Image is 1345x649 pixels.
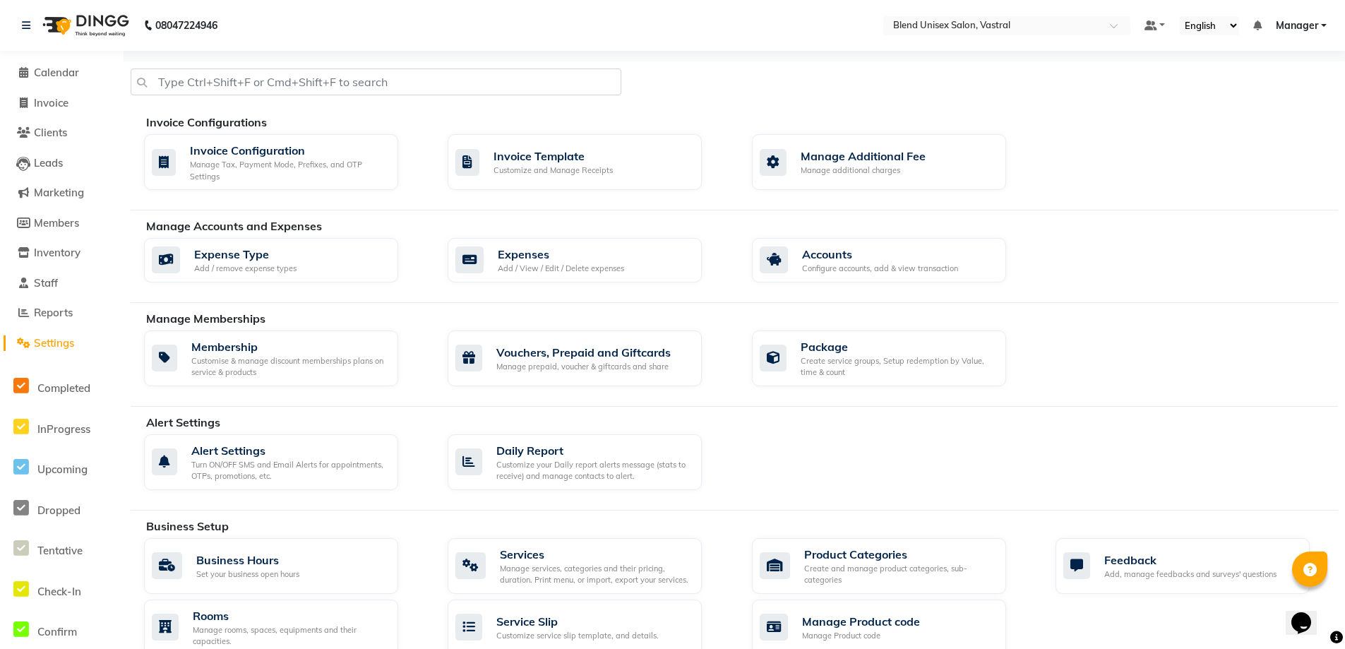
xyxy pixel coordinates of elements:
[801,355,995,379] div: Create service groups, Setup redemption by Value, time & count
[752,538,1034,594] a: Product CategoriesCreate and manage product categories, sub-categories
[36,6,133,45] img: logo
[37,463,88,476] span: Upcoming
[34,126,67,139] span: Clients
[34,276,58,290] span: Staff
[191,459,387,482] div: Turn ON/OFF SMS and Email Alerts for appointments, OTPs, promotions, etc.
[752,238,1034,282] a: AccountsConfigure accounts, add & view transaction
[196,568,299,580] div: Set your business open hours
[4,275,120,292] a: Staff
[1104,568,1277,580] div: Add, manage feedbacks and surveys' questions
[4,155,120,172] a: Leads
[193,624,387,648] div: Manage rooms, spaces, equipments and their capacities.
[500,563,691,586] div: Manage services, categories and their pricing, duration. Print menu, or import, export your servi...
[1056,538,1338,594] a: FeedbackAdd, manage feedbacks and surveys' questions
[496,361,671,373] div: Manage prepaid, voucher & giftcards and share
[801,148,926,165] div: Manage Additional Fee
[801,338,995,355] div: Package
[144,134,426,190] a: Invoice ConfigurationManage Tax, Payment Mode, Prefixes, and OTP Settings
[448,434,730,490] a: Daily ReportCustomize your Daily report alerts message (stats to receive) and manage contacts to ...
[4,305,120,321] a: Reports
[498,263,624,275] div: Add / View / Edit / Delete expenses
[448,538,730,594] a: ServicesManage services, categories and their pricing, duration. Print menu, or import, export yo...
[190,142,387,159] div: Invoice Configuration
[34,216,79,230] span: Members
[752,331,1034,386] a: PackageCreate service groups, Setup redemption by Value, time & count
[801,165,926,177] div: Manage additional charges
[190,159,387,182] div: Manage Tax, Payment Mode, Prefixes, and OTP Settings
[802,246,958,263] div: Accounts
[494,148,613,165] div: Invoice Template
[144,331,426,386] a: MembershipCustomise & manage discount memberships plans on service & products
[1286,593,1331,635] iframe: chat widget
[194,246,297,263] div: Expense Type
[37,625,77,638] span: Confirm
[496,442,691,459] div: Daily Report
[496,459,691,482] div: Customize your Daily report alerts message (stats to receive) and manage contacts to alert.
[34,66,79,79] span: Calendar
[448,134,730,190] a: Invoice TemplateCustomize and Manage Receipts
[144,434,426,490] a: Alert SettingsTurn ON/OFF SMS and Email Alerts for appointments, OTPs, promotions, etc.
[802,613,920,630] div: Manage Product code
[448,238,730,282] a: ExpensesAdd / View / Edit / Delete expenses
[4,185,120,201] a: Marketing
[144,538,426,594] a: Business HoursSet your business open hours
[448,331,730,386] a: Vouchers, Prepaid and GiftcardsManage prepaid, voucher & giftcards and share
[37,422,90,436] span: InProgress
[37,585,81,598] span: Check-In
[4,215,120,232] a: Members
[4,125,120,141] a: Clients
[34,186,84,199] span: Marketing
[802,630,920,642] div: Manage Product code
[191,338,387,355] div: Membership
[34,336,74,350] span: Settings
[4,245,120,261] a: Inventory
[496,344,671,361] div: Vouchers, Prepaid and Giftcards
[191,442,387,459] div: Alert Settings
[4,335,120,352] a: Settings
[804,563,995,586] div: Create and manage product categories, sub-categories
[4,95,120,112] a: Invoice
[196,552,299,568] div: Business Hours
[1104,552,1277,568] div: Feedback
[752,134,1034,190] a: Manage Additional FeeManage additional charges
[34,306,73,319] span: Reports
[194,263,297,275] div: Add / remove expense types
[191,355,387,379] div: Customise & manage discount memberships plans on service & products
[34,96,68,109] span: Invoice
[500,546,691,563] div: Services
[144,238,426,282] a: Expense TypeAdd / remove expense types
[498,246,624,263] div: Expenses
[496,613,659,630] div: Service Slip
[802,263,958,275] div: Configure accounts, add & view transaction
[193,607,387,624] div: Rooms
[37,504,80,517] span: Dropped
[131,69,621,95] input: Type Ctrl+Shift+F or Cmd+Shift+F to search
[34,246,80,259] span: Inventory
[494,165,613,177] div: Customize and Manage Receipts
[155,6,217,45] b: 08047224946
[34,156,63,169] span: Leads
[37,381,90,395] span: Completed
[1276,18,1318,33] span: Manager
[496,630,659,642] div: Customize service slip template, and details.
[37,544,83,557] span: Tentative
[4,65,120,81] a: Calendar
[804,546,995,563] div: Product Categories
